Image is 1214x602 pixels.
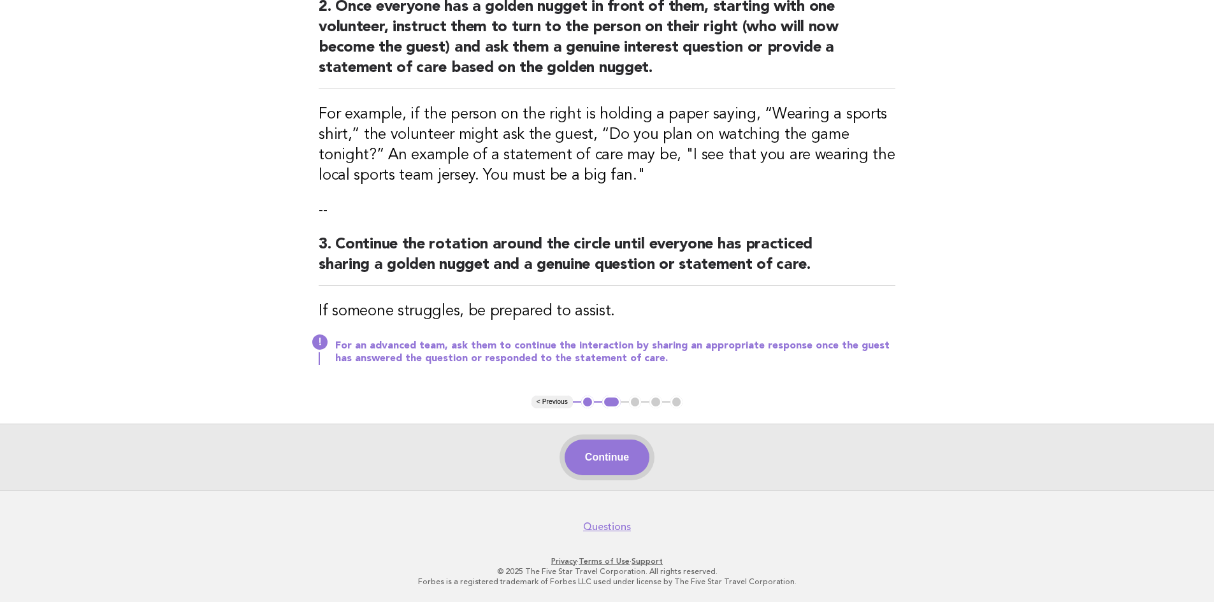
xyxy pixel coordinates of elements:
button: 1 [581,396,594,408]
a: Privacy [551,557,577,566]
p: -- [319,201,895,219]
a: Terms of Use [579,557,630,566]
a: Questions [583,520,631,533]
p: © 2025 The Five Star Travel Corporation. All rights reserved. [217,566,997,577]
a: Support [632,557,663,566]
button: Continue [565,440,649,475]
p: · · [217,556,997,566]
p: Forbes is a registered trademark of Forbes LLC used under license by The Five Star Travel Corpora... [217,577,997,587]
p: For an advanced team, ask them to continue the interaction by sharing an appropriate response onc... [335,340,895,365]
h3: For example, if the person on the right is holding a paper saying, “Wearing a sports shirt,” the ... [319,104,895,186]
h3: If someone struggles, be prepared to assist. [319,301,895,322]
h2: 3. Continue the rotation around the circle until everyone has practiced sharing a golden nugget a... [319,234,895,286]
button: 2 [602,396,621,408]
button: < Previous [531,396,573,408]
